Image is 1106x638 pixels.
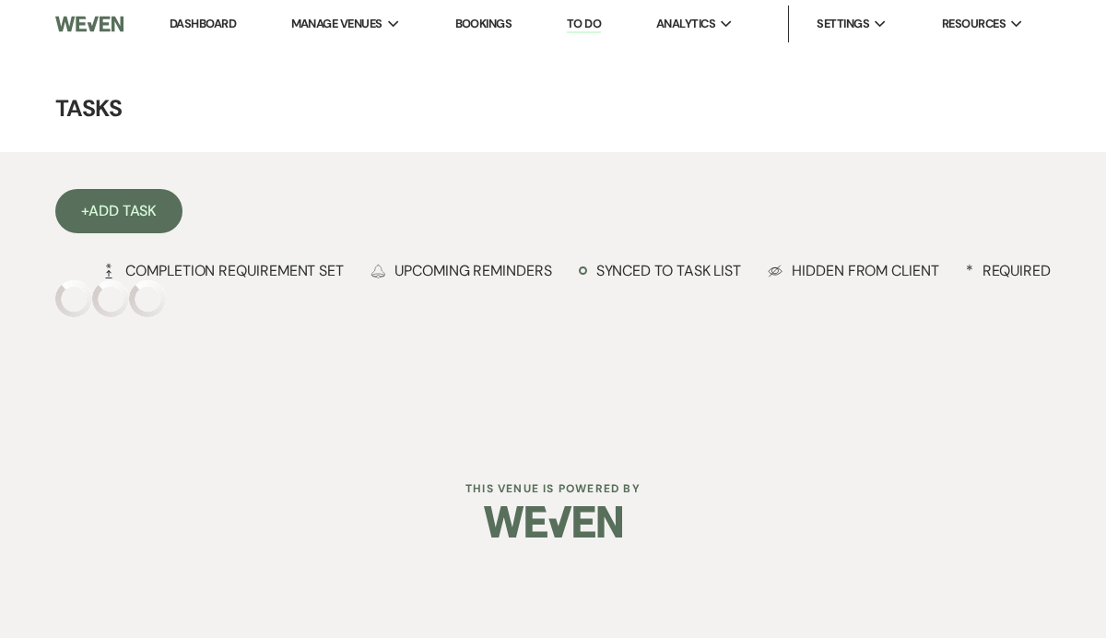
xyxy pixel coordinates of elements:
span: Add Task [88,201,157,220]
div: Completion Requirement Set [101,261,344,280]
div: Synced to task list [579,261,741,280]
img: Weven Logo [55,5,124,43]
span: Analytics [656,15,715,33]
img: Weven Logo [484,490,622,554]
span: Settings [817,15,869,33]
span: Manage Venues [291,15,382,33]
a: To Do [567,16,601,33]
div: Hidden from Client [768,261,939,280]
a: Dashboard [170,16,236,31]
img: loading spinner [129,280,166,317]
div: Upcoming Reminders [371,261,552,280]
div: Required [966,261,1051,280]
a: Bookings [455,16,512,31]
img: loading spinner [92,280,129,317]
a: +Add Task [55,189,182,233]
img: loading spinner [55,280,92,317]
span: Resources [942,15,1006,33]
